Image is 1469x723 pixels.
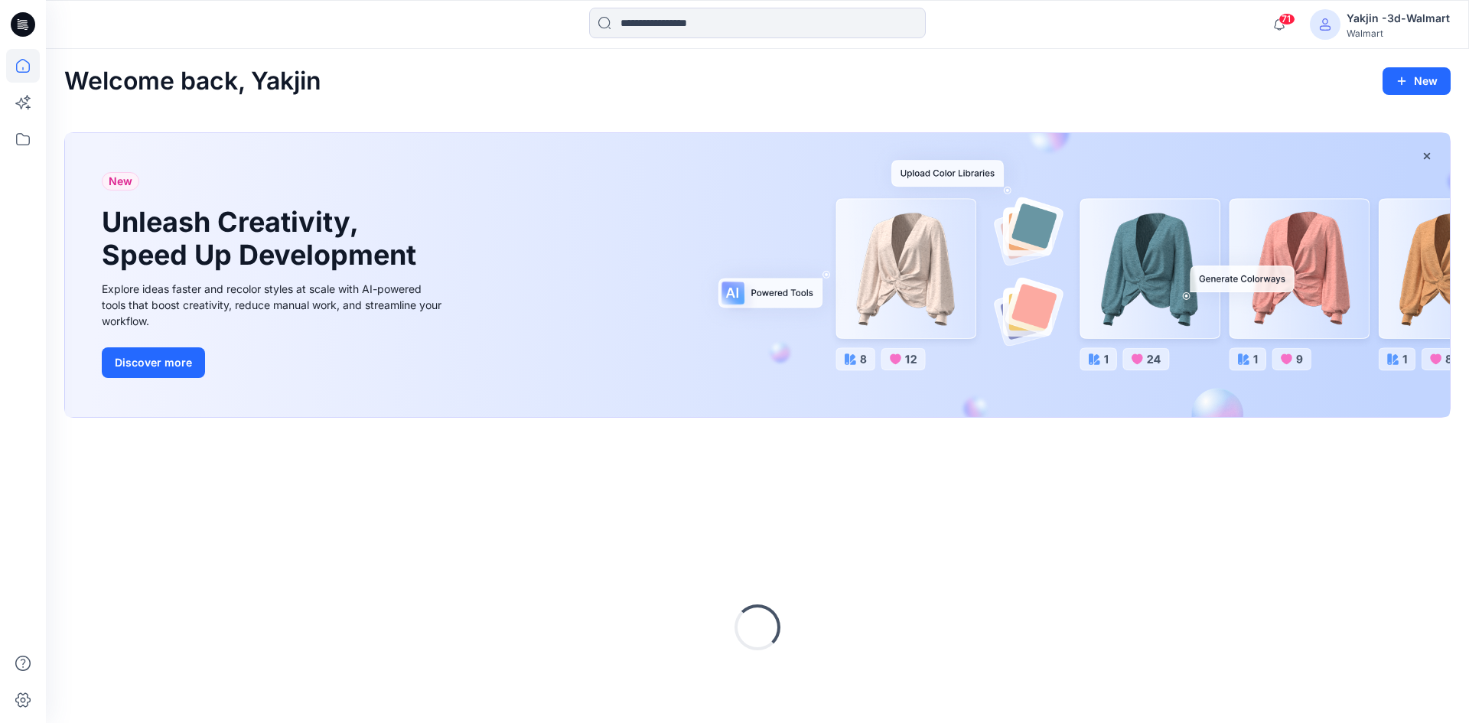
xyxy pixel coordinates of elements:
span: 71 [1278,13,1295,25]
h2: Welcome back, Yakjin [64,67,321,96]
div: Yakjin -3d-Walmart [1347,9,1450,28]
div: Walmart [1347,28,1450,39]
h1: Unleash Creativity, Speed Up Development [102,206,423,272]
div: Explore ideas faster and recolor styles at scale with AI-powered tools that boost creativity, red... [102,281,446,329]
svg: avatar [1319,18,1331,31]
a: Discover more [102,347,446,378]
button: New [1383,67,1451,95]
button: Discover more [102,347,205,378]
span: New [109,172,132,191]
